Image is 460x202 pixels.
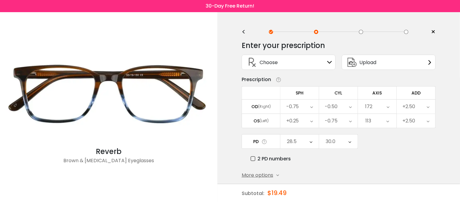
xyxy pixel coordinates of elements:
img: Brown Reverb - Acetate Eyeglasses [3,40,214,146]
td: PD [242,134,280,149]
div: $19.49 [267,184,287,202]
div: 113 [366,115,371,127]
td: CYL [319,86,358,99]
td: ADD [397,86,436,99]
div: +2.50 [403,101,415,113]
a: × [427,27,436,36]
div: Enter your prescription [242,39,325,52]
span: × [431,27,436,36]
div: -0.50 [325,101,338,113]
div: -0.75 [286,101,299,113]
span: More options [242,172,273,179]
div: (Left) [260,118,269,124]
div: (Right) [258,104,271,109]
label: 2 PD numbers [251,155,291,163]
div: OD [251,104,258,109]
div: Reverb [3,146,214,157]
div: OS [254,118,260,124]
div: Prescription [242,76,271,83]
span: Choose [260,59,278,66]
div: 30.0 [326,135,336,148]
span: Upload [360,59,377,66]
div: 172 [365,101,373,113]
div: +2.50 [403,115,415,127]
div: Brown & [MEDICAL_DATA] Eyeglasses [3,157,214,169]
div: -0.75 [325,115,338,127]
div: 28.5 [287,135,297,148]
td: AXIS [358,86,397,99]
td: SPH [280,86,319,99]
div: +0.25 [286,115,299,127]
div: < [242,29,251,34]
